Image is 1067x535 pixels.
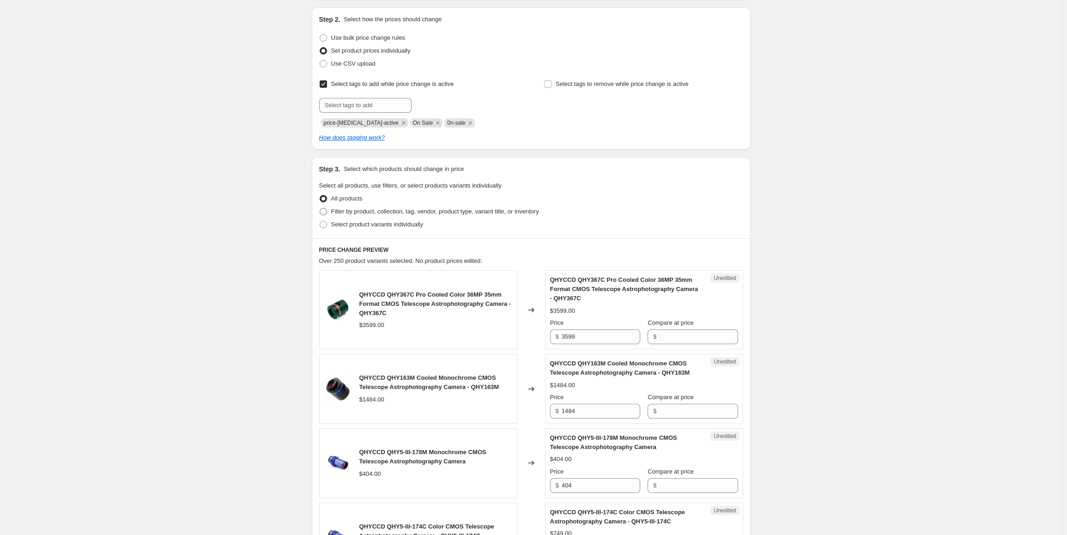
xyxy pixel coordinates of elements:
[319,164,340,174] h2: Step 3.
[653,482,656,489] span: $
[324,296,352,324] img: qhyccd-camera-qhyccd-qhy367c-pro-cooled-color-36-megapixel-35mm-format-cmos-telescope-astrophotog...
[331,221,423,228] span: Select product variants individually
[331,195,363,202] span: All products
[359,396,384,403] span: $1484.00
[319,15,340,24] h2: Step 2.
[653,333,656,340] span: $
[556,80,689,87] span: Select tags to remove while price change is active
[331,34,405,41] span: Use bulk price change rules
[648,319,694,326] span: Compare at price
[653,407,656,414] span: $
[550,468,564,475] span: Price
[319,182,502,189] span: Select all products, use filters, or select products variants individually
[550,434,677,450] span: QHYCCD QHY5-III-178M Monochrome CMOS Telescope Astrophotography Camera
[556,333,559,340] span: $
[714,432,736,440] span: Unedited
[714,274,736,282] span: Unedited
[359,322,384,328] span: $3599.00
[550,276,698,302] span: QHYCCD QHY367C Pro Cooled Color 36MP 35mm Format CMOS Telescope Astrophotography Camera - QHY367C
[550,394,564,401] span: Price
[331,80,454,87] span: Select tags to add while price change is active
[550,382,575,389] span: $1484.00
[331,60,376,67] span: Use CSV upload
[550,360,690,376] span: QHYCCD QHY163M Cooled Monochrome CMOS Telescope Astrophotography Camera - QHY163M
[556,407,559,414] span: $
[550,319,564,326] span: Price
[714,507,736,514] span: Unedited
[413,120,433,126] span: On Sale
[400,119,408,127] button: Remove price-change-job-active
[550,509,685,525] span: QHYCCD QHY5-III-174C Color CMOS Telescope Astrophotography Camera - QHY5-III-174C
[359,291,511,316] span: QHYCCD QHY367C Pro Cooled Color 36MP 35mm Format CMOS Telescope Astrophotography Camera - QHY367C
[434,119,442,127] button: Remove On Sale
[319,246,743,254] h6: PRICE CHANGE PREVIEW
[324,449,352,477] img: qhyccd-camera-qhyccd-qhy5-iii-178m-monochrome-cmos-telescope-astrophotography-camera-110727089357...
[331,208,539,215] span: Filter by product, collection, tag, vendor, product type, variant title, or inventory
[319,257,482,264] span: Over 250 product variants selected. No product prices edited:
[359,470,381,477] span: $404.00
[319,134,385,141] a: How does tagging work?
[466,119,474,127] button: Remove 0n-sale
[556,482,559,489] span: $
[447,120,465,126] span: 0n-sale
[344,164,464,174] p: Select which products should change in price
[550,307,575,314] span: $3599.00
[331,47,411,54] span: Set product prices individually
[324,375,352,403] img: qhyccd-camera-qhyccd-qhy163m-cooled-monochrome-cmos-telescope-astrophotography-camera-11064331698...
[319,98,412,113] input: Select tags to add
[359,374,499,390] span: QHYCCD QHY163M Cooled Monochrome CMOS Telescope Astrophotography Camera - QHY163M
[714,358,736,365] span: Unedited
[344,15,442,24] p: Select how the prices should change
[324,120,399,126] span: price-change-job-active
[648,394,694,401] span: Compare at price
[359,449,486,465] span: QHYCCD QHY5-III-178M Monochrome CMOS Telescope Astrophotography Camera
[550,456,572,462] span: $404.00
[648,468,694,475] span: Compare at price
